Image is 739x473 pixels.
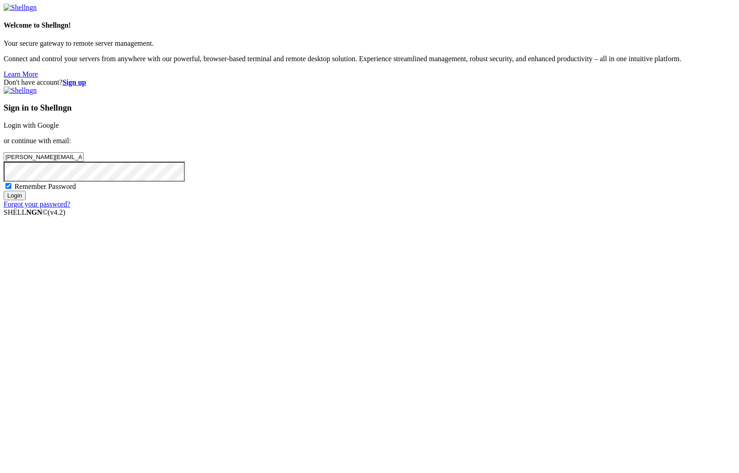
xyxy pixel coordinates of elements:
b: NGN [26,208,43,216]
a: Learn More [4,70,38,78]
input: Login [4,191,26,200]
span: SHELL © [4,208,65,216]
p: Your secure gateway to remote server management. [4,39,735,48]
a: Forgot your password? [4,200,70,208]
span: 4.2.0 [48,208,66,216]
input: Remember Password [5,183,11,189]
img: Shellngn [4,87,37,95]
input: Email address [4,152,84,162]
h3: Sign in to Shellngn [4,103,735,113]
p: or continue with email: [4,137,735,145]
p: Connect and control your servers from anywhere with our powerful, browser-based terminal and remo... [4,55,735,63]
a: Sign up [63,78,86,86]
a: Login with Google [4,121,59,129]
div: Don't have account? [4,78,735,87]
img: Shellngn [4,4,37,12]
h4: Welcome to Shellngn! [4,21,735,29]
span: Remember Password [14,183,76,190]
